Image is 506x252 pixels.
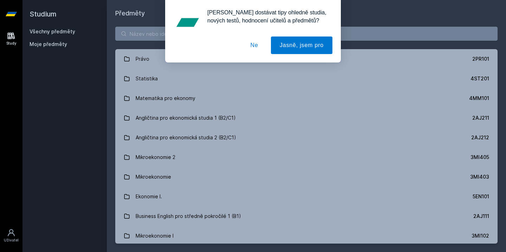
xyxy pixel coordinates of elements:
a: Statistika 4ST201 [115,69,498,88]
a: Business English pro středně pokročilé 1 (B1) 2AJ111 [115,206,498,226]
a: Matematika pro ekonomy 4MM101 [115,88,498,108]
div: Matematika pro ekonomy [136,91,195,105]
a: Angličtina pro ekonomická studia 2 (B2/C1) 2AJ212 [115,128,498,147]
div: 4ST201 [471,75,489,82]
div: 3MI403 [470,173,489,180]
a: Ekonomie I. 5EN101 [115,187,498,206]
div: 2AJ211 [472,114,489,121]
div: 3MI405 [471,154,489,161]
a: Mikroekonomie 2 3MI405 [115,147,498,167]
div: 4MM101 [469,95,489,102]
div: 2AJ111 [473,213,489,220]
a: Mikroekonomie I 3MI102 [115,226,498,246]
div: [PERSON_NAME] dostávat tipy ohledně studia, nových testů, hodnocení učitelů a předmětů? [202,8,332,25]
div: Uživatel [4,238,19,243]
a: Uživatel [1,225,21,246]
div: Mikroekonomie 2 [136,150,175,164]
div: Angličtina pro ekonomická studia 2 (B2/C1) [136,131,236,145]
div: 3MI102 [472,232,489,239]
div: Mikroekonomie I [136,229,174,243]
div: 5EN101 [473,193,489,200]
button: Jasně, jsem pro [271,37,332,54]
a: Mikroekonomie 3MI403 [115,167,498,187]
div: Angličtina pro ekonomická studia 1 (B2/C1) [136,111,236,125]
div: Business English pro středně pokročilé 1 (B1) [136,209,241,223]
div: Ekonomie I. [136,190,162,204]
button: Ne [242,37,267,54]
div: Mikroekonomie [136,170,171,184]
img: notification icon [174,8,202,37]
a: Angličtina pro ekonomická studia 1 (B2/C1) 2AJ211 [115,108,498,128]
div: 2AJ212 [471,134,489,141]
div: Statistika [136,72,158,86]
